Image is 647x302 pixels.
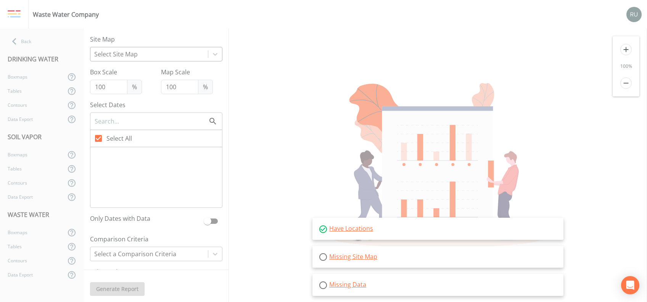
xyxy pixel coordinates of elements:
[329,252,377,261] a: Missing Site Map
[161,67,213,77] label: Map Scale
[329,280,366,289] a: Missing Data
[90,67,142,77] label: Box Scale
[8,10,21,18] img: logo
[626,7,642,22] img: a5c06d64ce99e847b6841ccd0307af82
[620,44,632,55] i: add
[613,63,639,70] div: 100 %
[90,100,222,109] label: Select Dates
[106,134,132,143] span: Select All
[90,267,222,276] label: Select Substances
[33,10,99,19] div: Waste Water Company
[90,35,222,44] label: Site Map
[621,276,639,294] div: Open Intercom Messenger
[94,116,208,126] input: Search...
[329,224,373,233] a: Have Locations
[333,83,542,247] img: undraw_report_building_chart-e1PV7-8T.svg
[90,214,200,225] label: Only Dates with Data
[620,77,632,89] i: remove
[90,235,222,244] label: Comparison Criteria
[198,80,213,94] span: %
[127,80,142,94] span: %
